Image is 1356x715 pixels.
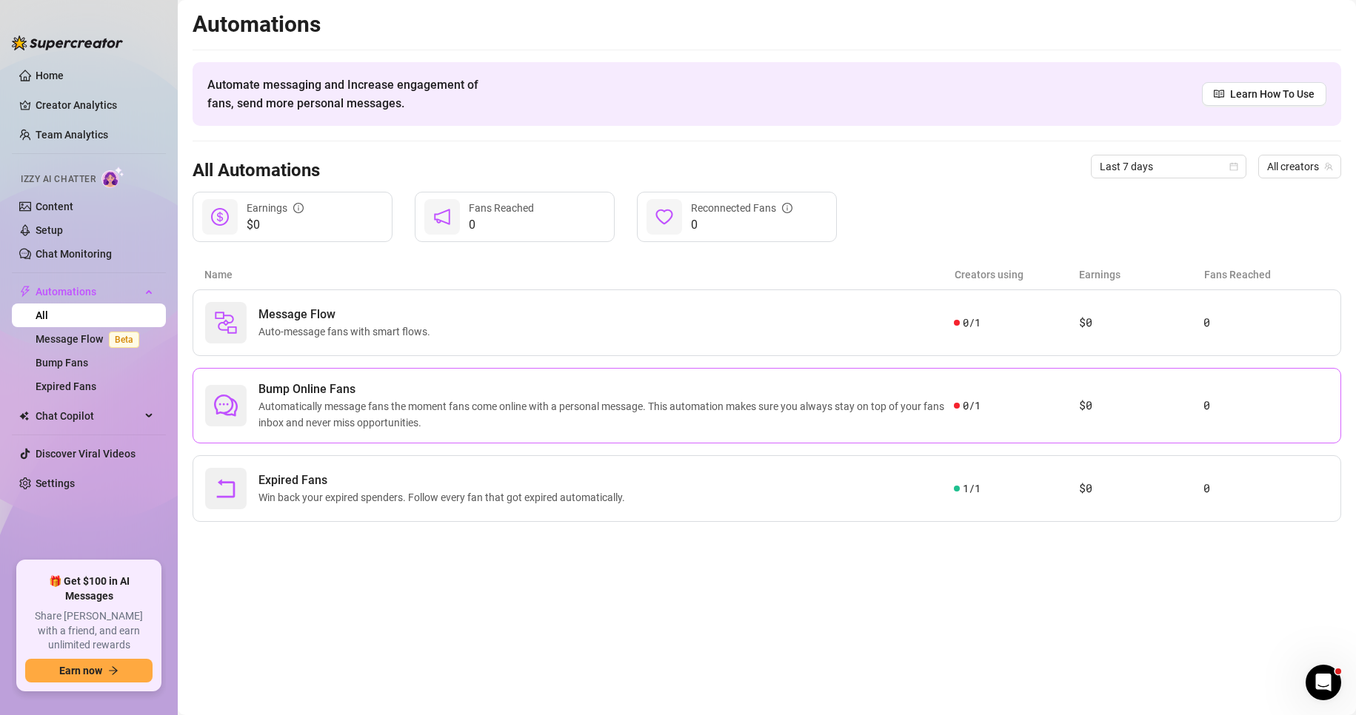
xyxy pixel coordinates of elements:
[36,357,88,369] a: Bump Fans
[247,216,304,234] span: $0
[25,659,153,682] button: Earn nowarrow-right
[433,208,451,226] span: notification
[1324,162,1333,171] span: team
[36,129,108,141] a: Team Analytics
[36,70,64,81] a: Home
[36,93,154,117] a: Creator Analytics
[193,10,1341,38] h2: Automations
[1202,82,1326,106] a: Learn How To Use
[258,489,631,506] span: Win back your expired spenders. Follow every fan that got expired automatically.
[36,201,73,212] a: Content
[258,306,436,323] span: Message Flow
[211,208,229,226] span: dollar
[19,411,29,421] img: Chat Copilot
[108,665,118,676] span: arrow-right
[36,448,136,460] a: Discover Viral Videos
[193,159,320,183] h3: All Automations
[1079,266,1204,283] article: Earnings
[1203,480,1329,497] article: 0
[258,398,954,431] span: Automatically message fans the moment fans come online with a personal message. This automation m...
[1203,397,1329,414] article: 0
[207,75,492,113] span: Automate messaging and Increase engagement of fans, send more personal messages.
[1079,314,1204,332] article: $0
[36,380,96,392] a: Expired Fans
[1079,397,1204,414] article: $0
[36,280,141,303] span: Automations
[12,36,123,50] img: logo-BBDzfeDw.svg
[782,203,792,213] span: info-circle
[25,609,153,653] span: Share [PERSON_NAME] with a friend, and earn unlimited rewards
[1204,266,1329,283] article: Fans Reached
[101,167,124,188] img: AI Chatter
[25,574,153,603] span: 🎁 Get $100 in AI Messages
[204,266,955,283] article: Name
[36,333,145,345] a: Message FlowBeta
[1306,665,1341,700] iframe: Intercom live chat
[36,309,48,321] a: All
[1100,155,1238,178] span: Last 7 days
[258,471,631,489] span: Expired Fans
[963,315,980,331] span: 0 / 1
[36,404,141,428] span: Chat Copilot
[1229,162,1238,171] span: calendar
[691,200,792,216] div: Reconnected Fans
[963,397,980,414] span: 0 / 1
[1214,89,1224,99] span: read
[214,394,238,417] span: comment
[469,202,534,214] span: Fans Reached
[214,477,238,500] span: rollback
[655,208,673,226] span: heart
[214,311,238,335] img: svg%3e
[258,323,436,340] span: Auto-message fans with smart flows.
[109,332,139,348] span: Beta
[59,665,102,677] span: Earn now
[1267,155,1332,178] span: All creators
[36,477,75,489] a: Settings
[247,200,304,216] div: Earnings
[955,266,1080,283] article: Creators using
[258,380,954,398] span: Bump Online Fans
[36,224,63,236] a: Setup
[21,172,96,187] span: Izzy AI Chatter
[691,216,792,234] span: 0
[1079,480,1204,497] article: $0
[963,480,980,497] span: 1 / 1
[36,248,112,260] a: Chat Monitoring
[469,216,534,234] span: 0
[1230,86,1315,102] span: Learn How To Use
[293,203,304,213] span: info-circle
[19,286,31,298] span: thunderbolt
[1203,314,1329,332] article: 0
